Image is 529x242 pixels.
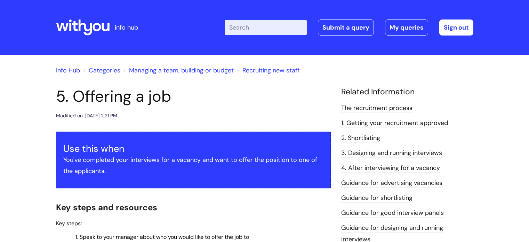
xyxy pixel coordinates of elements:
[56,220,82,227] span: Key steps:
[341,194,412,203] a: Guidance for shortlisting
[385,19,428,36] a: My queries
[341,164,440,173] a: 4. After interviewing for a vacancy
[235,65,299,76] li: Recruiting new staff
[341,209,444,218] a: Guidance for good interview panels
[80,233,249,241] span: Speak to your manager about who you would like to offer the job to
[242,66,299,75] a: Recruiting new staff
[56,66,80,75] a: Info Hub
[122,65,234,76] li: Managing a team, building or budget
[225,20,307,35] input: Search
[439,19,473,36] a: Sign out
[341,104,412,113] a: The recruitment process
[63,143,323,154] h3: Use this when
[341,119,448,128] a: 1. Getting your recruitment approved
[341,149,442,158] a: 3. Designing and running interviews
[129,66,234,75] a: Managing a team, building or budget
[56,111,117,120] div: Modified on: [DATE] 2:21 PM
[82,65,120,76] li: Solution home
[341,134,380,143] a: 2. Shortlisting
[89,66,120,75] a: Categories
[341,179,442,188] a: Guidance for advertising vacancies
[56,87,331,106] h1: 5. Offering a job
[63,154,323,177] p: You've completed your interviews for a vacancy and want to offer the position to one of the appli...
[56,202,157,213] span: Key steps and resources
[318,19,374,36] a: Submit a query
[341,87,473,97] h4: Related Information
[225,19,473,36] div: | -
[115,22,138,33] p: info hub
